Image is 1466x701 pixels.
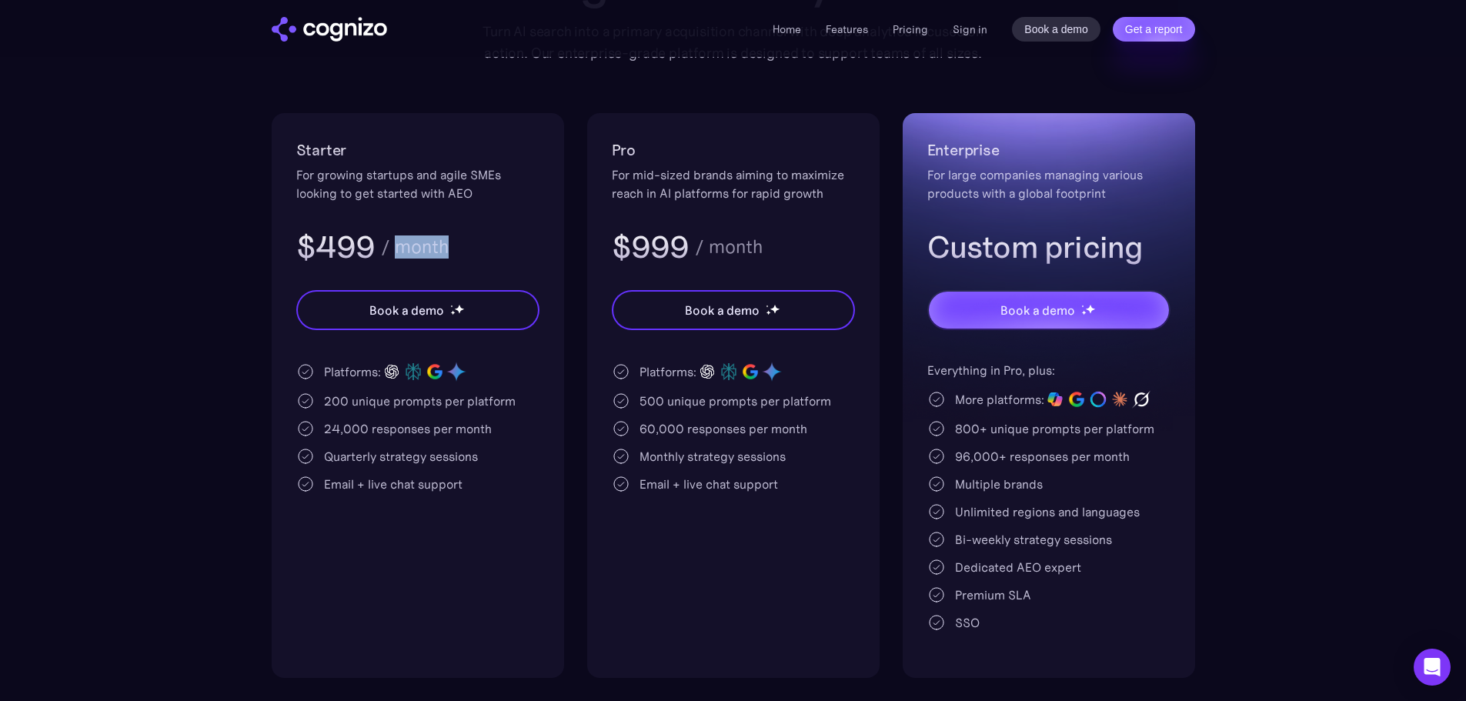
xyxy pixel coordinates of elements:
h3: Custom pricing [927,227,1170,267]
div: 800+ unique prompts per platform [955,419,1154,438]
div: 60,000 responses per month [639,419,807,438]
div: / month [695,238,763,256]
img: star [1081,305,1084,307]
div: Unlimited regions and languages [955,502,1140,521]
a: Sign in [953,20,987,38]
div: / month [381,238,449,256]
div: Open Intercom Messenger [1414,649,1451,686]
div: 24,000 responses per month [324,419,492,438]
a: Pricing [893,22,928,36]
div: Platforms: [324,362,381,381]
h3: $999 [612,227,690,267]
h2: Enterprise [927,138,1170,162]
a: Book a demostarstarstar [296,290,539,330]
img: star [450,305,452,307]
img: cognizo logo [272,17,387,42]
div: 200 unique prompts per platform [324,392,516,410]
a: Home [773,22,801,36]
img: star [450,310,456,315]
img: star [770,304,780,314]
a: Book a demostarstarstar [927,290,1170,330]
a: Book a demo [1012,17,1100,42]
img: star [1085,304,1095,314]
div: More platforms: [955,390,1044,409]
div: Premium SLA [955,586,1031,604]
h2: Pro [612,138,855,162]
h2: Starter [296,138,539,162]
h3: $499 [296,227,376,267]
div: Email + live chat support [639,475,778,493]
div: For large companies managing various products with a global footprint [927,165,1170,202]
div: Everything in Pro, plus: [927,361,1170,379]
div: Monthly strategy sessions [639,447,786,466]
div: 500 unique prompts per platform [639,392,831,410]
img: star [766,305,768,307]
img: star [1081,310,1087,315]
div: 96,000+ responses per month [955,447,1130,466]
div: Platforms: [639,362,696,381]
div: Bi-weekly strategy sessions [955,530,1112,549]
a: Book a demostarstarstar [612,290,855,330]
div: Book a demo [685,301,759,319]
div: Book a demo [369,301,443,319]
div: For mid-sized brands aiming to maximize reach in AI platforms for rapid growth [612,165,855,202]
a: Features [826,22,868,36]
div: SSO [955,613,980,632]
div: Email + live chat support [324,475,463,493]
a: Get a report [1113,17,1195,42]
div: Dedicated AEO expert [955,558,1081,576]
div: For growing startups and agile SMEs looking to get started with AEO [296,165,539,202]
div: Quarterly strategy sessions [324,447,478,466]
img: star [766,310,771,315]
a: home [272,17,387,42]
div: Multiple brands [955,475,1043,493]
div: Book a demo [1000,301,1074,319]
img: star [454,304,464,314]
